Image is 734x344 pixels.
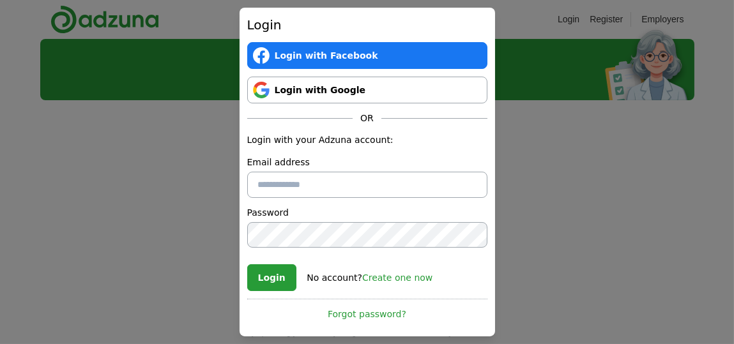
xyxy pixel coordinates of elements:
div: No account? [307,263,432,285]
span: OR [353,111,381,125]
a: Login with Facebook [247,42,487,69]
a: Create one now [362,273,432,283]
p: Login with your Adzuna account: [247,133,487,147]
a: Login with Google [247,77,487,103]
h2: Login [247,15,487,34]
button: Login [247,264,296,291]
label: Password [247,206,487,220]
a: Forgot password? [247,299,487,321]
label: Email address [247,155,487,169]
